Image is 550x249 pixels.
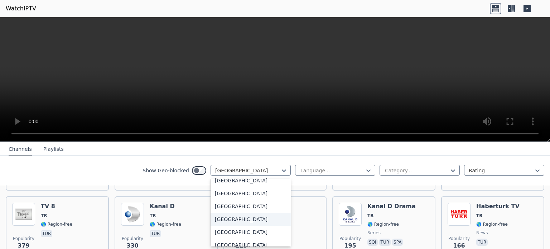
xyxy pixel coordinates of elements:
[211,187,291,200] div: [GEOGRAPHIC_DATA]
[13,236,34,241] span: Popularity
[211,200,291,213] div: [GEOGRAPHIC_DATA]
[392,239,403,246] p: spa
[12,203,35,226] img: TV 8
[150,213,156,219] span: TR
[9,143,32,156] button: Channels
[476,239,488,246] p: tur
[211,213,291,226] div: [GEOGRAPHIC_DATA]
[143,167,189,174] label: Show Geo-blocked
[339,236,361,241] span: Popularity
[367,203,416,210] h6: Kanal D Drama
[367,221,399,227] span: 🌎 Region-free
[150,230,161,237] p: tur
[150,221,181,227] span: 🌎 Region-free
[211,226,291,239] div: [GEOGRAPHIC_DATA]
[122,236,143,241] span: Popularity
[211,174,291,187] div: [GEOGRAPHIC_DATA]
[448,236,470,241] span: Popularity
[476,230,488,236] span: news
[41,203,72,210] h6: TV 8
[6,4,36,13] a: WatchIPTV
[367,239,378,246] p: sqi
[367,230,381,236] span: series
[379,239,391,246] p: tur
[476,213,482,219] span: TR
[339,203,362,226] img: Kanal D Drama
[367,213,373,219] span: TR
[41,230,52,237] p: tur
[41,213,47,219] span: TR
[448,203,471,226] img: Haberturk TV
[41,221,72,227] span: 🌎 Region-free
[43,143,64,156] button: Playlists
[476,203,520,210] h6: Haberturk TV
[476,221,508,227] span: 🌎 Region-free
[121,203,144,226] img: Kanal D
[150,203,181,210] h6: Kanal D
